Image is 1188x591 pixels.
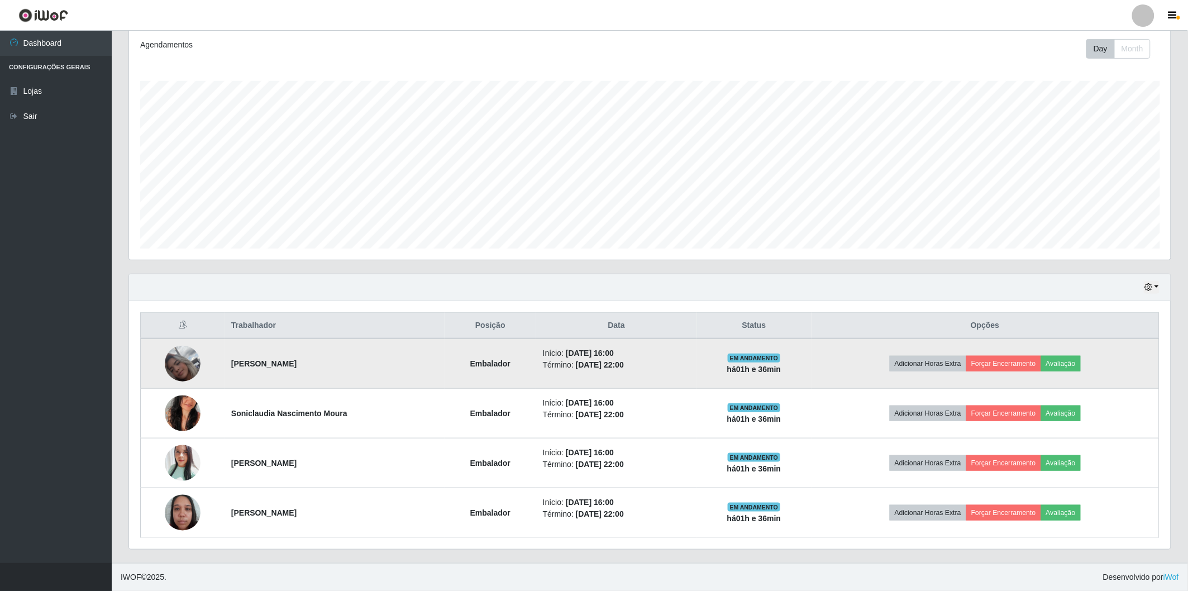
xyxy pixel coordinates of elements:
[470,508,510,517] strong: Embalador
[225,313,445,339] th: Trabalhador
[890,406,966,421] button: Adicionar Horas Extra
[1086,39,1160,59] div: Toolbar with button groups
[1163,573,1179,582] a: iWof
[697,313,812,339] th: Status
[543,397,690,409] li: Início:
[165,382,201,445] img: 1715895130415.jpeg
[566,398,614,407] time: [DATE] 16:00
[1086,39,1115,59] button: Day
[165,332,201,395] img: 1700658195519.jpeg
[576,410,624,419] time: [DATE] 22:00
[543,359,690,371] li: Término:
[231,508,297,517] strong: [PERSON_NAME]
[727,414,781,423] strong: há 01 h e 36 min
[543,497,690,508] li: Início:
[231,459,297,468] strong: [PERSON_NAME]
[231,359,297,368] strong: [PERSON_NAME]
[576,460,624,469] time: [DATE] 22:00
[470,409,510,418] strong: Embalador
[543,459,690,470] li: Término:
[966,356,1041,371] button: Forçar Encerramento
[543,409,690,421] li: Término:
[728,403,781,412] span: EM ANDAMENTO
[566,498,614,507] time: [DATE] 16:00
[1041,406,1081,421] button: Avaliação
[1041,356,1081,371] button: Avaliação
[1041,455,1081,471] button: Avaliação
[812,313,1160,339] th: Opções
[728,354,781,363] span: EM ANDAMENTO
[1041,505,1081,521] button: Avaliação
[543,347,690,359] li: Início:
[543,508,690,520] li: Término:
[231,409,347,418] strong: Soniclaudia Nascimento Moura
[576,509,624,518] time: [DATE] 22:00
[966,406,1041,421] button: Forçar Encerramento
[543,447,690,459] li: Início:
[121,573,141,582] span: IWOF
[1103,571,1179,583] span: Desenvolvido por
[445,313,536,339] th: Posição
[165,442,201,484] img: 1748729241814.jpeg
[727,464,781,473] strong: há 01 h e 36 min
[576,360,624,369] time: [DATE] 22:00
[140,39,555,51] div: Agendamentos
[890,505,966,521] button: Adicionar Horas Extra
[165,489,201,536] img: 1740415667017.jpeg
[470,359,510,368] strong: Embalador
[728,503,781,512] span: EM ANDAMENTO
[727,514,781,523] strong: há 01 h e 36 min
[728,453,781,462] span: EM ANDAMENTO
[727,365,781,374] strong: há 01 h e 36 min
[890,356,966,371] button: Adicionar Horas Extra
[566,448,614,457] time: [DATE] 16:00
[1086,39,1151,59] div: First group
[966,505,1041,521] button: Forçar Encerramento
[470,459,510,468] strong: Embalador
[536,313,697,339] th: Data
[18,8,68,22] img: CoreUI Logo
[121,571,166,583] span: © 2025 .
[566,349,614,358] time: [DATE] 16:00
[1114,39,1151,59] button: Month
[966,455,1041,471] button: Forçar Encerramento
[890,455,966,471] button: Adicionar Horas Extra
